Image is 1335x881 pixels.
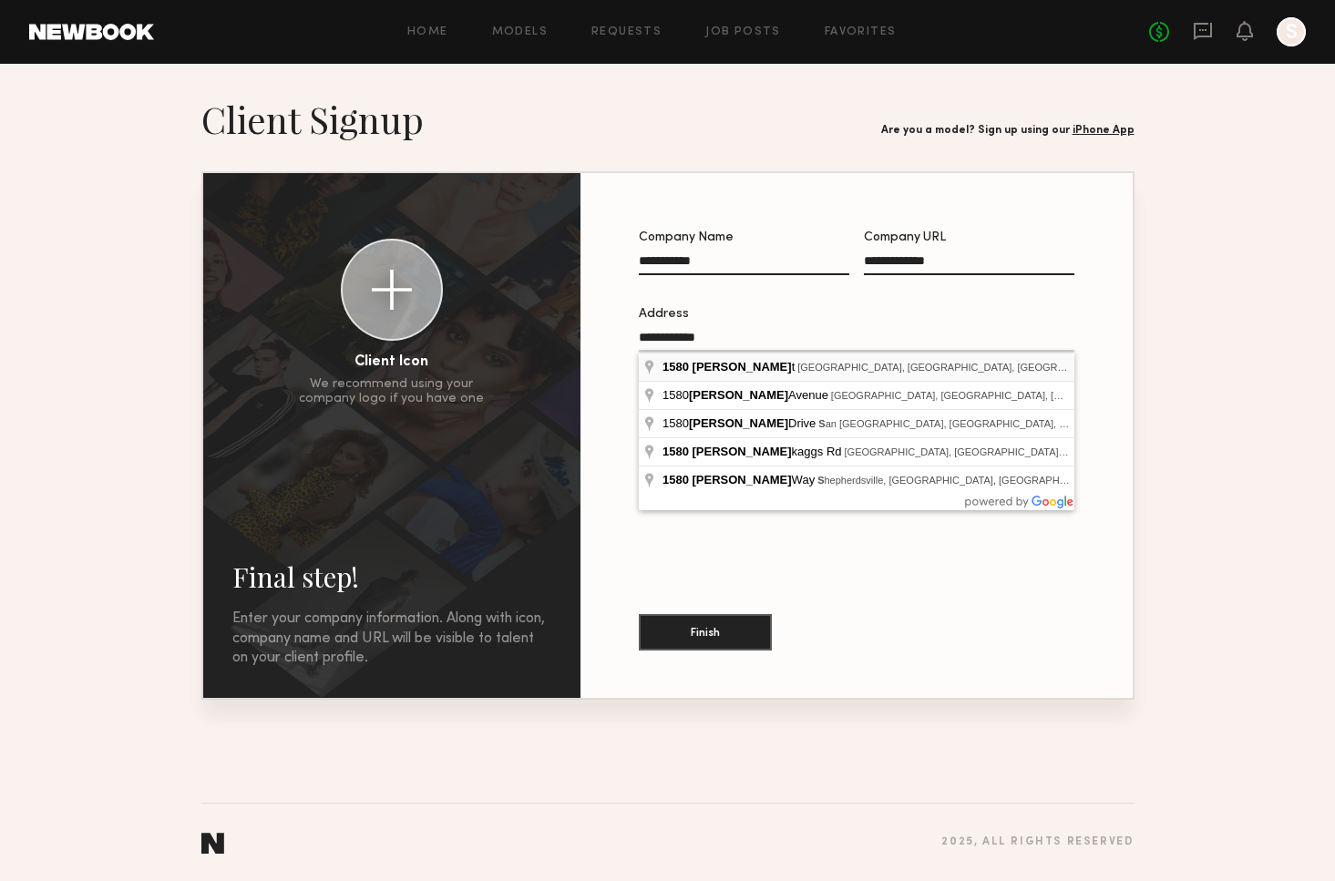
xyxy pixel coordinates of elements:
h2: Final step! [232,558,551,595]
button: Finish [639,614,772,651]
input: Company Name [639,254,849,275]
a: Home [407,26,448,38]
a: Job Posts [705,26,781,38]
span: 1580 [662,360,689,374]
div: Company Name [639,231,849,244]
div: 2025 , all rights reserved [941,836,1134,848]
span: 1580 Drive [662,416,818,430]
input: Address [639,331,1074,352]
span: [PERSON_NAME] [693,360,792,374]
a: iPhone App [1073,125,1135,136]
a: S [1277,17,1306,46]
span: [PERSON_NAME] [689,388,788,402]
span: [PERSON_NAME] [689,416,788,430]
span: an [GEOGRAPHIC_DATA], [GEOGRAPHIC_DATA], [GEOGRAPHIC_DATA] [818,418,1163,429]
span: 1580 Avenue [662,388,831,402]
span: kaggs Rd [662,445,845,458]
span: S [817,475,824,486]
div: Company URL [864,231,1074,244]
div: Address [639,308,1074,321]
span: 1580 [PERSON_NAME] [662,473,792,487]
span: t [662,360,797,374]
a: Favorites [825,26,897,38]
span: [GEOGRAPHIC_DATA], [GEOGRAPHIC_DATA], [GEOGRAPHIC_DATA] [797,362,1122,373]
div: Are you a model? Sign up using our [881,125,1135,137]
div: We recommend using your company logo if you have one [299,377,484,406]
div: Client Icon [354,355,428,370]
input: Company URL [864,254,1074,275]
a: Models [492,26,548,38]
h1: Client Signup [201,97,424,142]
span: Way [662,473,817,487]
a: Requests [591,26,662,38]
span: hepherdsville, [GEOGRAPHIC_DATA], [GEOGRAPHIC_DATA] [817,475,1103,486]
span: S [818,418,825,429]
div: Enter your company information. Along with icon, company name and URL will be visible to talent o... [232,610,551,669]
span: [GEOGRAPHIC_DATA], [GEOGRAPHIC_DATA], [GEOGRAPHIC_DATA] [845,446,1169,457]
span: [GEOGRAPHIC_DATA], [GEOGRAPHIC_DATA], [GEOGRAPHIC_DATA] A [831,390,1168,401]
span: 1580 [PERSON_NAME] [662,445,792,458]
